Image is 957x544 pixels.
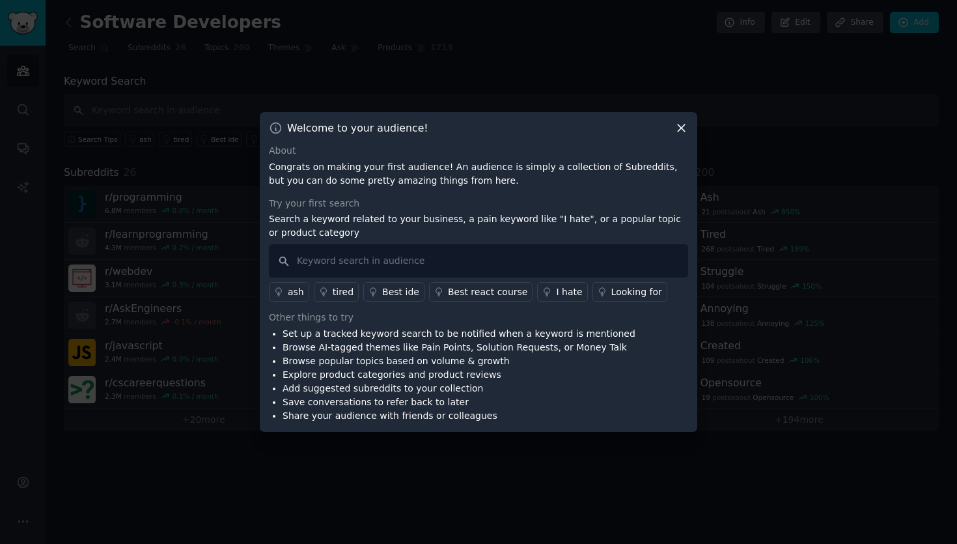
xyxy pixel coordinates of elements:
li: Explore product categories and product reviews [283,368,635,382]
div: I hate [556,285,582,299]
div: ash [288,285,304,299]
a: I hate [537,282,587,302]
li: Save conversations to refer back to later [283,395,635,409]
a: tired [314,282,359,302]
div: Try your first search [269,197,688,210]
p: Search a keyword related to your business, a pain keyword like "I hate", or a popular topic or pr... [269,212,688,240]
input: Keyword search in audience [269,244,688,278]
li: Share your audience with friends or colleagues [283,409,635,423]
li: Browse AI-tagged themes like Pain Points, Solution Requests, or Money Talk [283,341,635,354]
li: Browse popular topics based on volume & growth [283,354,635,368]
li: Set up a tracked keyword search to be notified when a keyword is mentioned [283,327,635,341]
a: Best ide [363,282,424,302]
h3: Welcome to your audience! [287,121,428,135]
li: Add suggested subreddits to your collection [283,382,635,395]
div: Looking for [611,285,662,299]
div: About [269,144,688,158]
a: Looking for [592,282,667,302]
p: Congrats on making your first audience! An audience is simply a collection of Subreddits, but you... [269,160,688,188]
div: Other things to try [269,311,688,324]
div: tired [333,285,354,299]
div: Best ide [382,285,419,299]
div: Best react course [448,285,528,299]
a: ash [269,282,309,302]
a: Best react course [429,282,533,302]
